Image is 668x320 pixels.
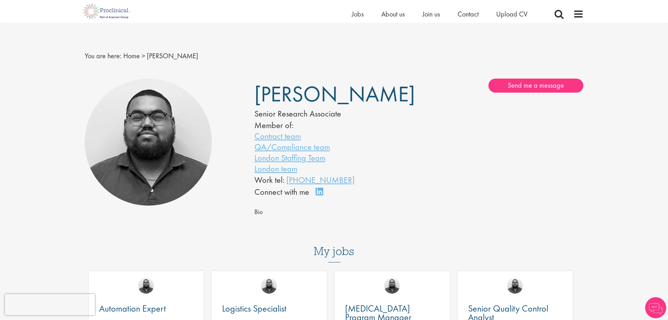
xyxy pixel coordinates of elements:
span: [PERSON_NAME] [254,80,415,108]
img: Ashley Bennett [85,79,212,206]
a: Join us [422,9,440,19]
a: London team [254,163,297,174]
a: QA/Compliance team [254,141,330,152]
span: [PERSON_NAME] [147,51,198,60]
h3: My jobs [85,245,584,257]
a: Logistics Specialist [222,304,316,313]
a: Jobs [352,9,364,19]
a: Send me a message [488,79,583,93]
a: About us [381,9,405,19]
span: You are here: [85,51,122,60]
img: Ashley Bennett [261,278,277,294]
span: Logistics Specialist [222,302,286,314]
span: Automation Expert [99,302,166,314]
a: [PHONE_NUMBER] [286,174,355,185]
img: Ashley Bennett [138,278,154,294]
div: Senior Research Associate [254,108,398,120]
a: Contract team [254,131,301,141]
iframe: reCAPTCHA [5,294,95,315]
a: Contact [458,9,479,19]
label: Member of: [254,120,293,131]
a: Upload CV [496,9,527,19]
img: Chatbot [645,297,666,318]
a: Automation Expert [99,304,193,313]
a: London Staffing Team [254,152,325,163]
span: > [142,51,145,60]
img: Ashley Bennett [384,278,400,294]
span: Work tel: [254,174,284,185]
span: Bio [254,208,263,216]
img: Ashley Bennett [507,278,523,294]
a: breadcrumb link [123,51,140,60]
